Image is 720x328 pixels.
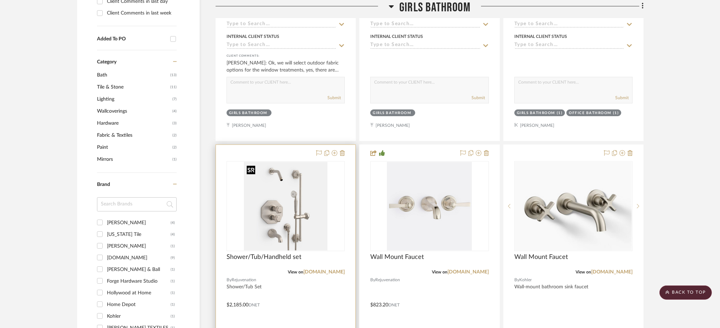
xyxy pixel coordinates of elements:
span: (3) [172,118,177,129]
div: Girls Bathroom [517,111,555,116]
span: View on [432,270,447,274]
span: View on [288,270,303,274]
span: (11) [170,81,177,93]
span: Kohler [519,277,532,283]
img: Wall Mount Faucet [515,162,632,250]
span: (7) [172,94,177,105]
button: Submit [327,95,341,101]
div: Internal Client Status [370,33,423,40]
div: Girls Bathroom [373,111,411,116]
span: Brand [97,182,110,187]
span: Paint [97,141,171,153]
input: Search Brands [97,197,177,211]
a: [DOMAIN_NAME] [447,270,489,275]
span: Shower/Tub/Handheld set [227,253,301,261]
span: (4) [172,106,177,117]
span: (1) [172,154,177,165]
div: (9) [171,252,175,264]
button: Submit [472,95,485,101]
span: By [227,277,232,283]
div: (1) [613,111,619,116]
div: (1) [171,287,175,299]
div: [PERSON_NAME] & Ball [107,264,171,275]
div: 0 [371,162,488,251]
div: [PERSON_NAME] [107,241,171,252]
div: (4) [171,217,175,228]
div: (1) [171,276,175,287]
span: Wall Mount Faucet [514,253,568,261]
div: 0 [227,162,344,251]
input: Type to Search… [514,42,624,49]
div: [DOMAIN_NAME] [107,252,171,264]
span: (2) [172,142,177,153]
span: Mirrors [97,153,171,165]
a: [DOMAIN_NAME] [303,270,345,275]
span: Bath [97,69,168,81]
span: Rejuvenation [232,277,256,283]
span: (13) [170,69,177,81]
span: Tile & Stone [97,81,168,93]
span: Fabric & Textiles [97,129,171,141]
div: (1) [557,111,563,116]
div: (1) [171,311,175,322]
scroll-to-top-button: BACK TO TOP [659,285,712,300]
div: Hollywood at Home [107,287,171,299]
img: Shower/Tub/Handheld set [244,162,327,250]
span: Category [97,59,116,65]
div: 0 [515,162,632,251]
div: Home Depot [107,299,171,310]
div: (1) [171,264,175,275]
span: View on [576,270,591,274]
span: Wallcoverings [97,105,171,117]
span: Wall Mount Faucet [370,253,424,261]
div: Internal Client Status [227,33,279,40]
div: Office Bathroom [569,111,611,116]
div: (1) [171,241,175,252]
div: Kohler [107,311,171,322]
div: Client Comments in last week [107,7,175,19]
input: Type to Search… [514,21,624,28]
input: Type to Search… [227,21,336,28]
span: Rejuvenation [375,277,400,283]
span: (2) [172,130,177,141]
div: Internal Client Status [514,33,567,40]
input: Type to Search… [227,42,336,49]
img: Wall Mount Faucet [387,162,472,250]
span: Hardware [97,117,171,129]
div: Added To PO [97,36,167,42]
button: Submit [615,95,629,101]
div: (4) [171,229,175,240]
div: [PERSON_NAME] [107,217,171,228]
input: Type to Search… [370,21,480,28]
a: [DOMAIN_NAME] [591,270,633,275]
span: Lighting [97,93,171,105]
div: [PERSON_NAME]: Ok, we will select outdoor fabric options for the window treatments, yes, there ar... [227,60,345,74]
div: (1) [171,299,175,310]
span: By [370,277,375,283]
input: Type to Search… [370,42,480,49]
div: [US_STATE] Tile [107,229,171,240]
span: By [514,277,519,283]
div: Forge Hardware Studio [107,276,171,287]
div: Girls Bathroom [229,111,267,116]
